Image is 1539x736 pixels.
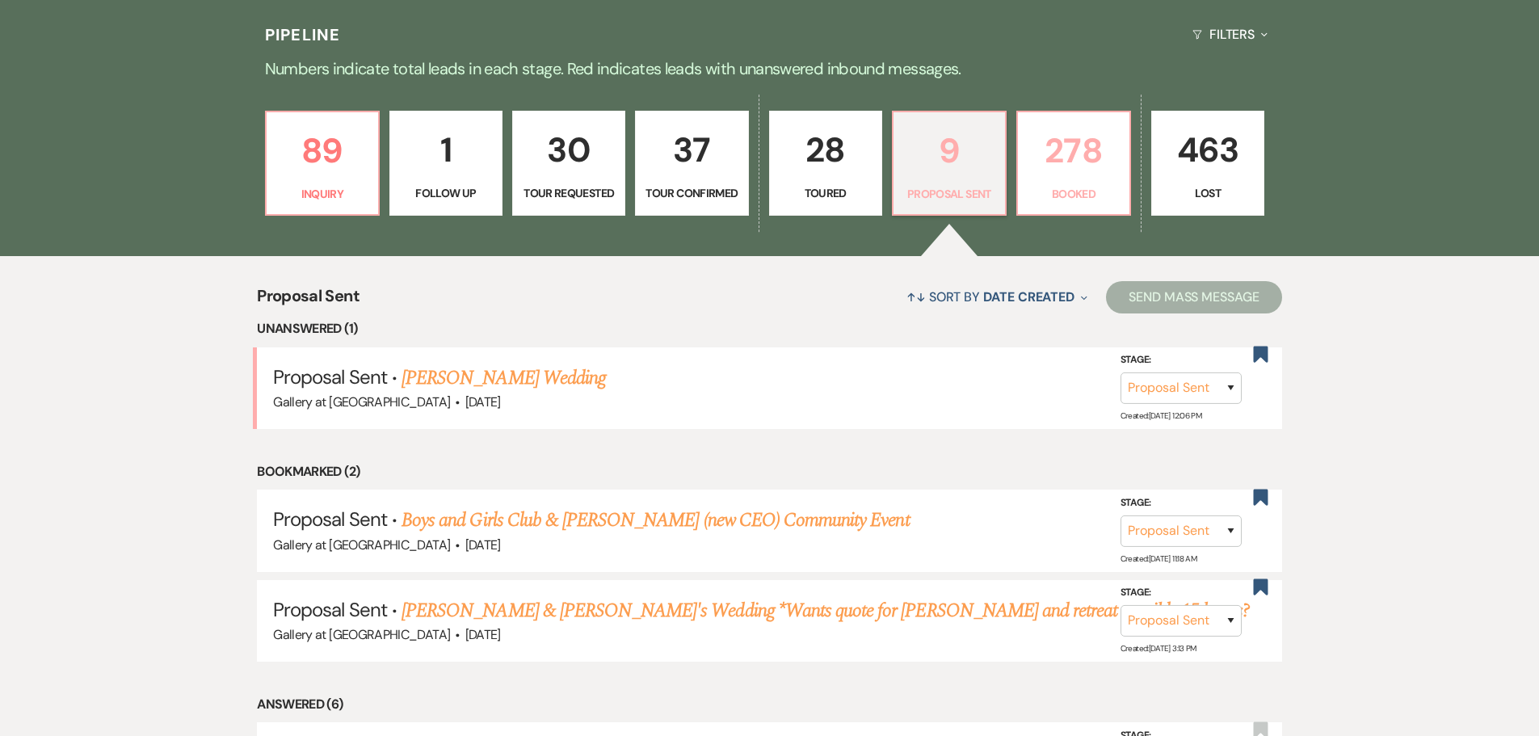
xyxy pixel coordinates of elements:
[273,626,450,643] span: Gallery at [GEOGRAPHIC_DATA]
[523,123,615,177] p: 30
[257,284,360,318] span: Proposal Sent
[1121,584,1242,602] label: Stage:
[402,506,909,535] a: Boys and Girls Club & [PERSON_NAME] (new CEO) Community Event
[273,393,450,410] span: Gallery at [GEOGRAPHIC_DATA]
[402,364,606,393] a: [PERSON_NAME] Wedding
[257,461,1282,482] li: Bookmarked (2)
[1162,184,1254,202] p: Lost
[645,123,738,177] p: 37
[512,111,625,216] a: 30Tour Requested
[273,536,450,553] span: Gallery at [GEOGRAPHIC_DATA]
[1016,111,1131,216] a: 278Booked
[257,318,1282,339] li: Unanswered (1)
[635,111,748,216] a: 37Tour Confirmed
[465,626,501,643] span: [DATE]
[900,275,1094,318] button: Sort By Date Created
[1121,553,1196,564] span: Created: [DATE] 11:18 AM
[1121,351,1242,369] label: Stage:
[523,184,615,202] p: Tour Requested
[1028,124,1120,178] p: 278
[273,597,387,622] span: Proposal Sent
[892,111,1007,216] a: 9Proposal Sent
[273,507,387,532] span: Proposal Sent
[276,124,368,178] p: 89
[389,111,502,216] a: 1Follow Up
[265,111,380,216] a: 89Inquiry
[465,393,501,410] span: [DATE]
[273,364,387,389] span: Proposal Sent
[188,56,1352,82] p: Numbers indicate total leads in each stage. Red indicates leads with unanswered inbound messages.
[1106,281,1282,313] button: Send Mass Message
[1151,111,1264,216] a: 463Lost
[780,184,872,202] p: Toured
[276,185,368,203] p: Inquiry
[400,184,492,202] p: Follow Up
[1028,185,1120,203] p: Booked
[400,123,492,177] p: 1
[465,536,501,553] span: [DATE]
[1121,410,1201,421] span: Created: [DATE] 12:06 PM
[780,123,872,177] p: 28
[645,184,738,202] p: Tour Confirmed
[1186,13,1274,56] button: Filters
[906,288,926,305] span: ↑↓
[983,288,1074,305] span: Date Created
[1121,643,1196,654] span: Created: [DATE] 3:13 PM
[903,124,995,178] p: 9
[265,23,341,46] h3: Pipeline
[1121,494,1242,512] label: Stage:
[257,694,1282,715] li: Answered (6)
[903,185,995,203] p: Proposal Sent
[402,596,1250,625] a: [PERSON_NAME] & [PERSON_NAME]'s Wedding *Wants quote for [PERSON_NAME] and retreat possibly 15 ho...
[769,111,882,216] a: 28Toured
[1162,123,1254,177] p: 463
